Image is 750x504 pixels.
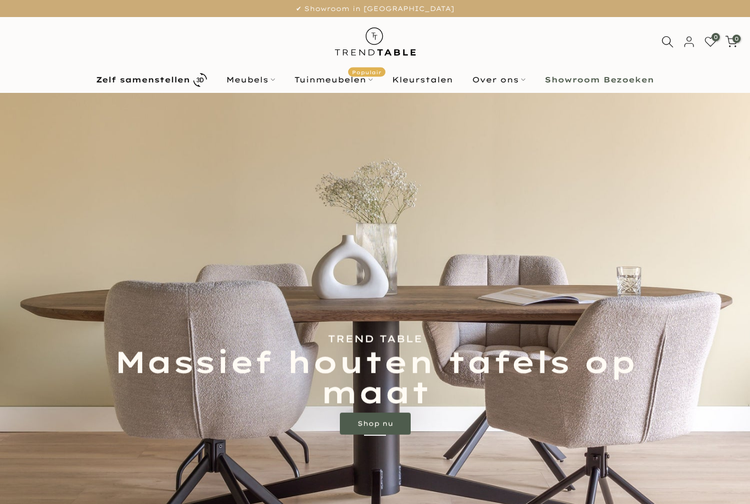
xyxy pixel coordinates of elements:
a: Meubels [217,73,285,86]
a: Kleurstalen [383,73,463,86]
a: Zelf samenstellen [87,70,217,90]
b: Zelf samenstellen [96,76,190,84]
span: 0 [712,33,720,41]
a: 0 [704,36,717,48]
a: 0 [725,36,737,48]
p: ✔ Showroom in [GEOGRAPHIC_DATA] [14,3,736,15]
a: Shop nu [340,412,411,434]
a: Over ons [463,73,535,86]
a: Showroom Bezoeken [535,73,664,86]
img: trend-table [327,17,423,66]
b: Showroom Bezoeken [545,76,654,84]
iframe: toggle-frame [1,448,56,503]
span: Populair [348,68,385,77]
a: TuinmeubelenPopulair [285,73,383,86]
span: 0 [732,35,741,43]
